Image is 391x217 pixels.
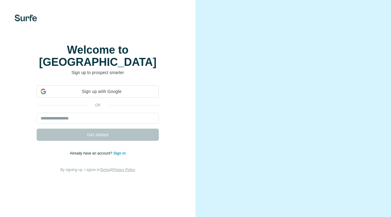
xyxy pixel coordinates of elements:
span: Sign up with Google [49,88,155,95]
div: Sign up with Google [37,85,159,98]
img: Surfe's logo [15,15,37,21]
span: By signing up, I agree to & [60,168,135,172]
h1: Welcome to [GEOGRAPHIC_DATA] [37,44,159,68]
a: Sign in [113,151,126,155]
p: Sign up to prospect smarter [37,69,159,76]
a: Terms [100,168,110,172]
iframe: Sign in with Google Button [34,97,162,110]
a: Privacy Policy [112,168,135,172]
span: Already have an account? [70,151,114,155]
